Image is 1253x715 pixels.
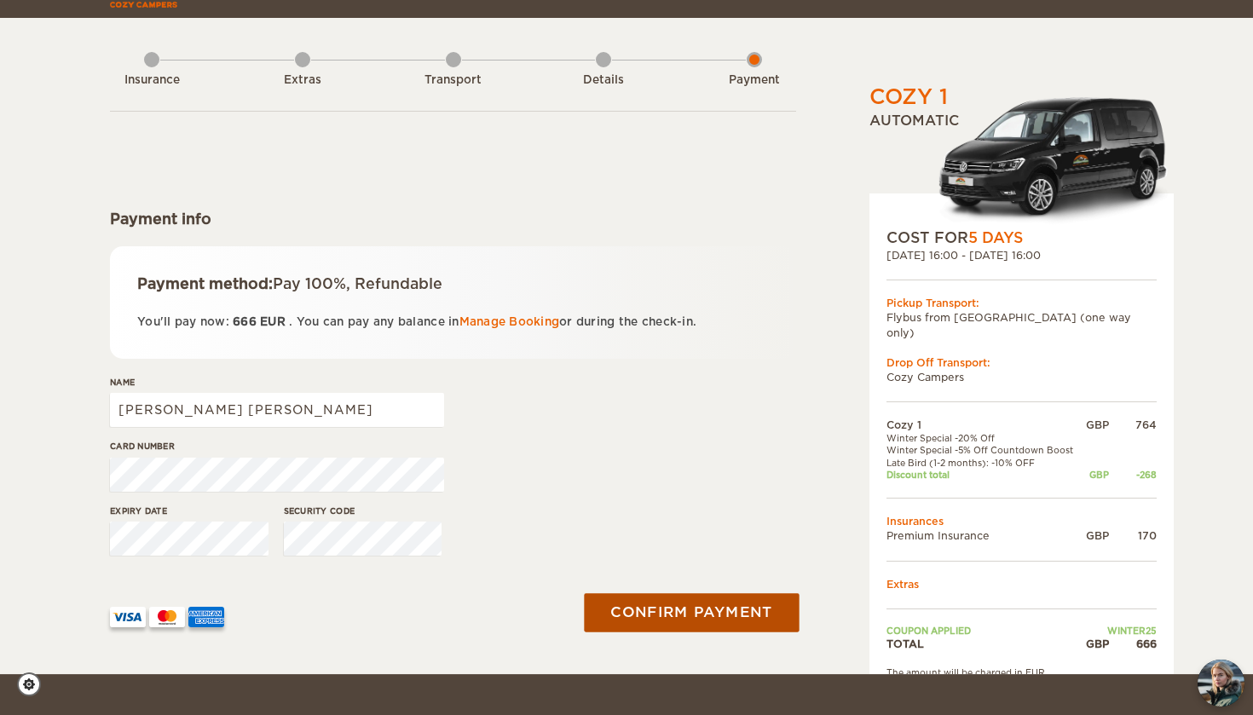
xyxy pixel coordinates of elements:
label: Security code [284,505,442,517]
div: Payment [707,72,801,89]
td: Insurances [886,514,1157,528]
td: Discount total [886,469,1083,481]
div: GBP [1083,469,1109,481]
td: Premium Insurance [886,528,1083,543]
span: 5 Days [968,229,1023,246]
img: VISA [110,607,146,627]
button: Confirm payment [584,593,799,631]
div: Payment method: [137,274,769,294]
td: Winter Special -5% Off Countdown Boost [886,444,1083,456]
div: 666 [1109,637,1157,651]
div: GBP [1083,528,1109,543]
label: Name [110,376,444,389]
td: Flybus from [GEOGRAPHIC_DATA] (one way only) [886,310,1157,339]
div: Extras [256,72,349,89]
img: Freyja at Cozy Campers [1198,660,1244,706]
div: [DATE] 16:00 - [DATE] 16:00 [886,248,1157,262]
div: Payment info [110,209,796,229]
button: chat-button [1198,660,1244,706]
div: 170 [1109,528,1157,543]
span: Pay 100%, Refundable [273,275,442,292]
p: You'll pay now: . You can pay any balance in or during the check-in. [137,312,769,332]
div: COST FOR [886,228,1157,248]
div: Transport [407,72,500,89]
div: Pickup Transport: [886,296,1157,310]
div: GBP [1083,637,1109,651]
label: Card number [110,440,444,453]
img: mastercard [149,607,185,627]
img: AMEX [188,607,224,627]
div: Insurance [105,72,199,89]
div: 764 [1109,418,1157,432]
a: Manage Booking [459,315,560,328]
span: 666 [233,315,257,328]
td: Extras [886,577,1157,591]
td: Cozy 1 [886,418,1083,432]
td: Cozy Campers [886,370,1157,384]
img: Volkswagen-Caddy-MaxiCrew_.png [938,97,1174,228]
span: EUR [260,315,286,328]
td: Late Bird (1-2 months): -10% OFF [886,457,1083,469]
div: Drop Off Transport: [886,355,1157,370]
td: Coupon applied [886,625,1083,637]
a: Cookie settings [17,672,52,696]
td: WINTER25 [1083,625,1157,637]
td: Winter Special -20% Off [886,432,1083,444]
div: Cozy 1 [869,83,948,112]
div: The amount will be charged in EUR [886,666,1157,678]
label: Expiry date [110,505,268,517]
td: TOTAL [886,637,1083,651]
div: -268 [1109,469,1157,481]
div: Automatic [869,112,1174,228]
div: GBP [1083,418,1109,432]
div: Details [557,72,650,89]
